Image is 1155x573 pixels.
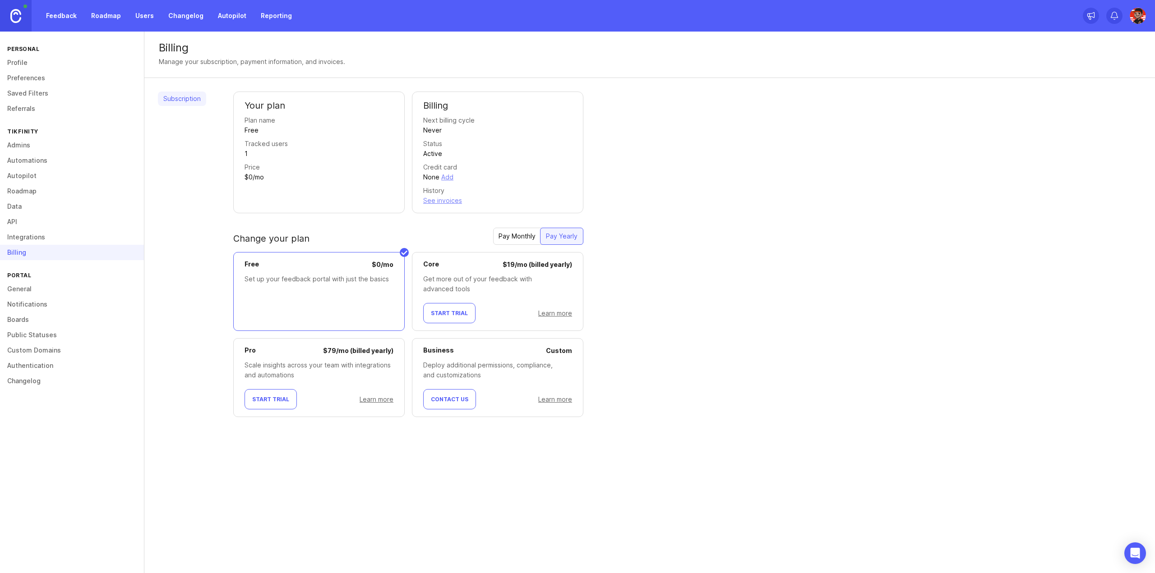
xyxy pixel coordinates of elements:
[1130,8,1146,24] img: Laurin Vollbrecht
[245,139,288,149] div: Tracked users
[423,139,442,149] div: Status
[159,57,345,67] div: Manage your subscription, payment information, and invoices.
[233,232,310,245] h2: Change your plan
[540,228,583,245] button: Pay Yearly
[423,162,457,172] div: Credit card
[213,8,252,24] a: Autopilot
[245,115,275,125] div: Plan name
[423,360,572,380] div: Deploy additional permissions, compliance, and customizations
[423,274,572,294] div: Get more out of your feedback with advanced tools
[245,162,260,172] div: Price
[245,346,256,356] p: Pro
[431,310,468,316] span: Start Trial
[245,389,297,409] button: Start Trial
[10,9,21,23] img: Canny Home
[538,309,572,317] a: Learn more
[255,8,297,24] a: Reporting
[431,396,468,403] span: Contact Us
[441,172,453,182] button: Add
[423,186,444,196] div: History
[252,396,289,403] span: Start Trial
[423,389,476,409] button: Contact Us
[423,260,439,270] p: Core
[159,42,1141,53] div: Billing
[493,228,541,245] button: Pay Monthly
[423,346,454,356] p: Business
[245,149,248,159] div: 1
[538,395,572,403] a: Learn more
[546,346,572,356] div: Custom
[323,346,393,356] div: $ 79 / mo (billed yearly)
[245,260,259,270] p: Free
[423,172,439,182] div: None
[158,92,206,106] a: Subscription
[423,115,475,125] div: Next billing cycle
[360,395,393,403] a: Learn more
[245,99,393,112] h2: Your plan
[423,149,442,159] div: Active
[1124,542,1146,564] div: Open Intercom Messenger
[372,260,393,270] div: $ 0 / mo
[245,172,264,182] div: $0/mo
[423,99,572,112] h2: Billing
[423,125,442,135] div: Never
[130,8,159,24] a: Users
[245,125,259,135] div: Free
[86,8,126,24] a: Roadmap
[423,303,476,323] button: Start Trial
[503,260,572,270] div: $ 19 / mo (billed yearly)
[245,274,393,284] div: Set up your feedback portal with just the basics
[41,8,82,24] a: Feedback
[245,360,393,380] div: Scale insights across your team with integrations and automations
[163,8,209,24] a: Changelog
[423,196,462,206] button: See invoices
